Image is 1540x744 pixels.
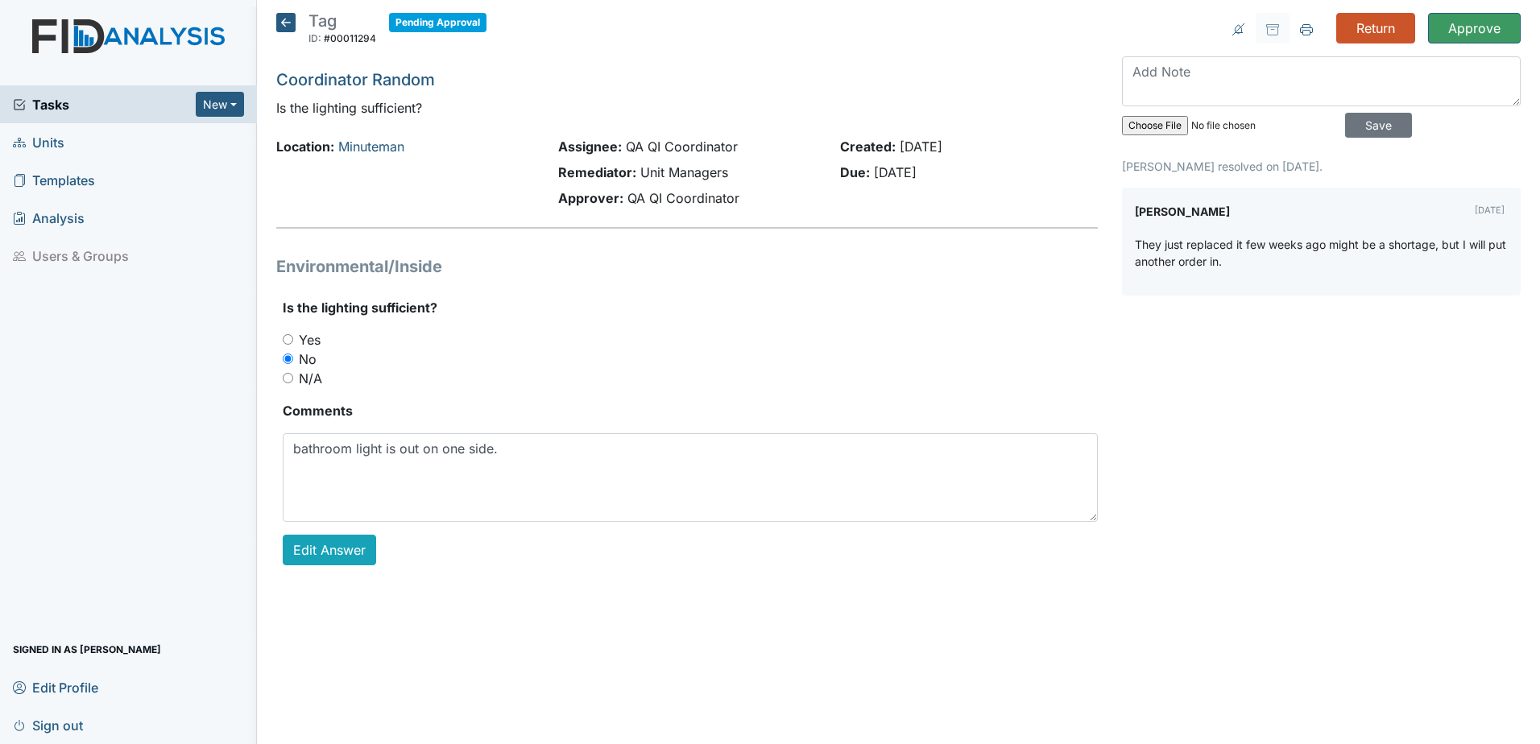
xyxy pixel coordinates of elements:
input: Return [1336,13,1415,43]
label: [PERSON_NAME] [1135,200,1230,223]
a: Coordinator Random [276,70,435,89]
strong: Assignee: [558,138,622,155]
span: Analysis [13,205,85,230]
input: Approve [1428,13,1521,43]
strong: Due: [840,164,870,180]
span: QA QI Coordinator [626,138,738,155]
p: They just replaced it few weeks ago might be a shortage, but I will put another order in. [1135,236,1508,270]
strong: Location: [276,138,334,155]
span: Units [13,130,64,155]
input: Save [1345,113,1412,138]
strong: Comments [283,401,1098,420]
span: Unit Managers [640,164,728,180]
strong: Created: [840,138,896,155]
label: N/A [299,369,322,388]
span: Edit Profile [13,675,98,700]
span: Pending Approval [389,13,486,32]
span: Signed in as [PERSON_NAME] [13,637,161,662]
small: [DATE] [1475,205,1505,216]
strong: Approver: [558,190,623,206]
p: [PERSON_NAME] resolved on [DATE]. [1122,158,1521,175]
p: Is the lighting sufficient? [276,98,1098,118]
span: [DATE] [900,138,942,155]
button: New [196,92,244,117]
label: Is the lighting sufficient? [283,298,437,317]
input: No [283,353,293,364]
textarea: bathroom light is out on one side. [283,433,1098,522]
span: [DATE] [874,164,917,180]
span: Tag [308,11,337,31]
input: N/A [283,373,293,383]
a: Edit Answer [283,535,376,565]
strong: Remediator: [558,164,636,180]
span: Sign out [13,713,83,738]
h1: Environmental/Inside [276,254,1098,279]
span: #00011294 [324,32,376,44]
span: QA QI Coordinator [627,190,739,206]
label: Yes [299,330,321,349]
label: No [299,349,317,369]
input: Yes [283,334,293,345]
span: Templates [13,167,95,192]
span: ID: [308,32,321,44]
a: Minuteman [338,138,404,155]
a: Tasks [13,95,196,114]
